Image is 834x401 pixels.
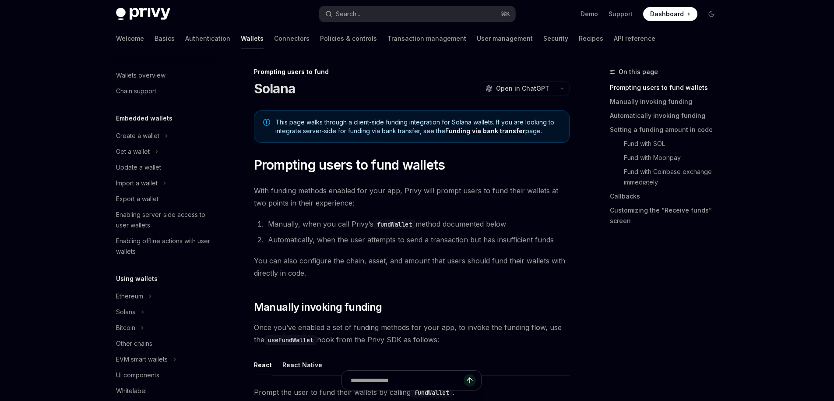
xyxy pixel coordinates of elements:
[496,84,549,93] span: Open in ChatGPT
[501,11,510,18] span: ⌘ K
[373,220,415,229] code: fundWallet
[579,28,603,49] a: Recipes
[116,323,135,333] div: Bitcoin
[116,113,172,124] h5: Embedded wallets
[609,10,633,18] a: Support
[116,338,152,349] div: Other chains
[477,28,533,49] a: User management
[610,151,725,165] a: Fund with Moonpay
[109,383,221,399] a: Whitelabel
[116,70,165,81] div: Wallets overview
[116,386,147,396] div: Whitelabel
[581,10,598,18] a: Demo
[351,371,464,390] input: Ask a question...
[610,123,725,137] a: Setting a funding amount in code
[543,28,568,49] a: Security
[254,157,445,173] span: Prompting users to fund wallets
[320,28,377,49] a: Policies & controls
[116,209,216,231] div: Enabling server-side access to user wallets
[116,273,158,284] h5: Using wallets
[254,355,272,375] button: React
[116,8,170,20] img: dark logo
[610,203,725,228] a: Customizing the “Receive funds” screen
[109,304,221,320] button: Toggle Solana section
[116,236,216,257] div: Enabling offline actions with user wallets
[274,28,310,49] a: Connectors
[254,67,570,76] div: Prompting users to fund
[116,178,158,188] div: Import a wallet
[241,28,264,49] a: Wallets
[116,307,136,317] div: Solana
[116,28,144,49] a: Welcome
[109,233,221,259] a: Enabling offline actions with user wallets
[263,119,270,126] svg: Note
[610,95,725,109] a: Manually invoking funding
[650,10,684,18] span: Dashboard
[445,127,525,135] a: Funding via bank transfer
[116,162,161,173] div: Update a wallet
[116,354,168,365] div: EVM smart wallets
[264,335,317,345] code: useFundWallet
[109,160,221,175] a: Update a wallet
[109,191,221,207] a: Export a wallet
[116,370,159,380] div: UI components
[319,6,515,22] button: Open search
[610,137,725,151] a: Fund with SOL
[109,320,221,336] button: Toggle Bitcoin section
[643,7,697,21] a: Dashboard
[282,355,322,375] button: React Native
[254,81,296,96] h1: Solana
[704,7,718,21] button: Toggle dark mode
[116,131,159,141] div: Create a wallet
[185,28,230,49] a: Authentication
[116,291,143,302] div: Ethereum
[610,81,725,95] a: Prompting users to fund wallets
[610,109,725,123] a: Automatically invoking funding
[265,218,570,230] li: Manually, when you call Privy’s method documented below
[109,336,221,351] a: Other chains
[109,144,221,160] button: Toggle Get a wallet section
[109,67,221,83] a: Wallets overview
[464,374,476,387] button: Send message
[480,81,555,96] button: Open in ChatGPT
[275,118,560,135] span: This page walks through a client-side funding integration for Solana wallets. If you are looking ...
[116,86,156,96] div: Chain support
[109,288,221,304] button: Toggle Ethereum section
[109,128,221,144] button: Toggle Create a wallet section
[614,28,655,49] a: API reference
[619,67,658,77] span: On this page
[109,175,221,191] button: Toggle Import a wallet section
[336,9,360,19] div: Search...
[254,185,570,209] span: With funding methods enabled for your app, Privy will prompt users to fund their wallets at two p...
[155,28,175,49] a: Basics
[610,165,725,189] a: Fund with Coinbase exchange immediately
[116,146,150,157] div: Get a wallet
[387,28,466,49] a: Transaction management
[109,207,221,233] a: Enabling server-side access to user wallets
[254,300,382,314] span: Manually invoking funding
[254,255,570,279] span: You can also configure the chain, asset, and amount that users should fund their wallets with dir...
[610,189,725,203] a: Callbacks
[109,367,221,383] a: UI components
[116,194,158,204] div: Export a wallet
[109,351,221,367] button: Toggle EVM smart wallets section
[109,83,221,99] a: Chain support
[265,234,570,246] li: Automatically, when the user attempts to send a transaction but has insufficient funds
[254,321,570,346] span: Once you’ve enabled a set of funding methods for your app, to invoke the funding flow, use the ho...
